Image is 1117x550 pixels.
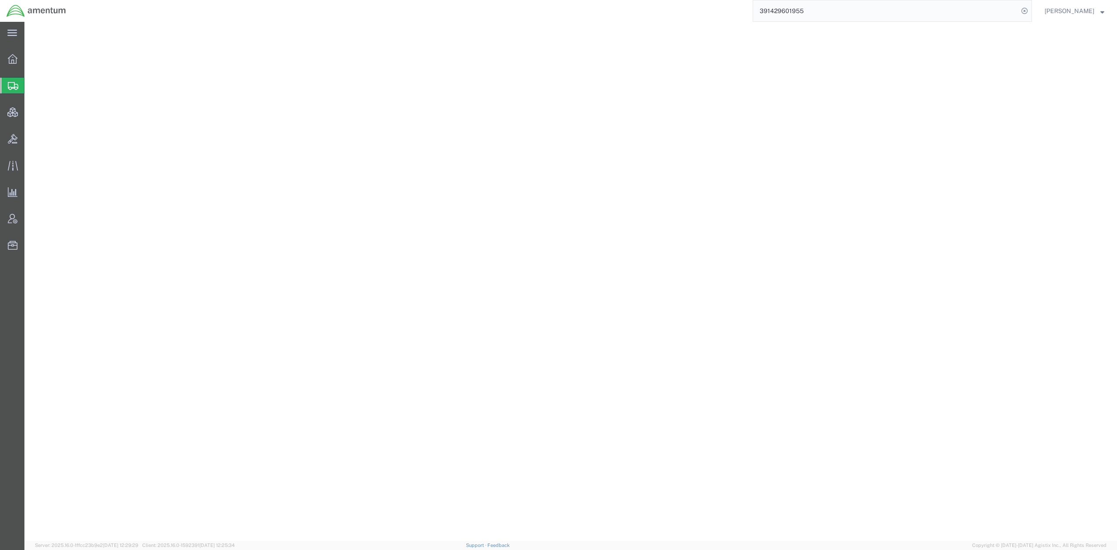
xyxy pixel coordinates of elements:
[6,4,66,17] img: logo
[35,543,138,548] span: Server: 2025.16.0-1ffcc23b9e2
[142,543,235,548] span: Client: 2025.16.0-1592391
[1044,6,1105,16] button: [PERSON_NAME]
[199,543,235,548] span: [DATE] 12:25:34
[753,0,1018,21] input: Search for shipment number, reference number
[972,542,1107,549] span: Copyright © [DATE]-[DATE] Agistix Inc., All Rights Reserved
[487,543,510,548] a: Feedback
[103,543,138,548] span: [DATE] 12:29:29
[1045,6,1094,16] span: Jason Champagne
[466,543,488,548] a: Support
[24,22,1117,541] iframe: FS Legacy Container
